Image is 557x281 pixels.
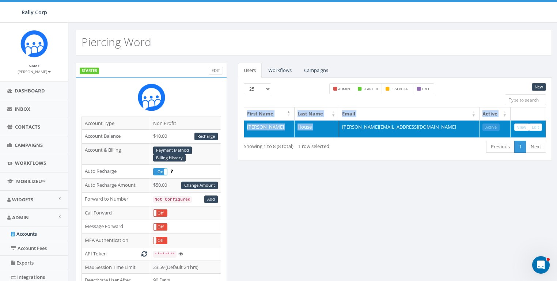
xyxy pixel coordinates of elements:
a: Next [526,141,546,153]
i: Generate New Token [141,251,147,256]
a: Payment Method [153,147,192,154]
span: Rally Corp [22,9,47,16]
td: API Token [82,247,150,261]
label: STARTER [80,68,99,74]
td: Account Type [82,117,150,130]
label: Off [154,224,167,230]
td: Call Forward [82,206,150,220]
a: New [532,83,546,91]
span: Admin [12,214,29,221]
td: Account Balance [82,130,150,144]
a: 1 [514,141,526,153]
div: OnOff [153,209,167,217]
a: Workflows [262,63,298,78]
th: Active: activate to sort column ascending [480,107,511,120]
a: Recharge [194,133,218,140]
span: Enable to prevent campaign failure. [170,168,173,174]
td: MFA Authentication [82,233,150,247]
img: Rally_Corp_Icon.png [138,84,165,111]
span: Dashboard [15,87,45,94]
span: Inbox [15,106,30,112]
a: Users [238,63,262,78]
a: Edit [209,67,223,75]
iframe: Intercom live chat [532,256,550,274]
a: Add [204,195,218,203]
td: Forward to Number [82,192,150,206]
a: Edit [529,124,542,131]
small: essential [390,86,409,91]
span: MobilizeU™ [16,178,46,185]
small: [PERSON_NAME] [18,69,51,74]
a: Previous [486,141,515,153]
small: Name [29,63,40,68]
a: Change Amount [181,182,218,189]
h2: Piercing Word [82,36,151,48]
label: Off [154,210,167,216]
th: First Name: activate to sort column descending [244,107,295,120]
label: Off [154,237,167,244]
small: starter [363,86,378,91]
a: Campaigns [298,63,334,78]
code: Not Configured [153,196,192,203]
label: On [154,168,167,175]
span: Widgets [12,196,33,203]
small: admin [338,86,350,91]
div: OnOff [153,223,167,231]
span: 1 row selected [298,143,329,149]
td: $10.00 [150,130,221,144]
td: Auto Recharge Amount [82,178,150,192]
td: Auto Recharge [82,165,150,179]
div: OnOff [153,168,167,175]
span: Workflows [15,160,46,166]
img: Icon_1.png [20,30,48,57]
td: 23:59 (Default 24 hrs) [150,261,221,274]
td: [PERSON_NAME] [244,120,295,138]
a: Active [482,124,500,131]
a: View [514,124,529,131]
div: Showing 1 to 8 (8 total) [244,140,363,150]
td: Message Forward [82,220,150,234]
td: Non Profit [150,117,221,130]
th: Last Name: activate to sort column ascending [295,107,339,120]
span: Campaigns [15,142,43,148]
div: OnOff [153,237,167,244]
td: [PERSON_NAME][EMAIL_ADDRESS][DOMAIN_NAME] [339,120,480,138]
td: Account & Billing [82,143,150,165]
a: Billing History [153,154,186,162]
input: Type to search [505,94,546,105]
a: [PERSON_NAME] [18,68,51,75]
td: $50.00 [150,178,221,192]
small: free [422,86,430,91]
th: Email: activate to sort column ascending [339,107,480,120]
td: Max Session Time Limit [82,261,150,274]
span: Contacts [15,124,40,130]
td: House [295,120,339,138]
